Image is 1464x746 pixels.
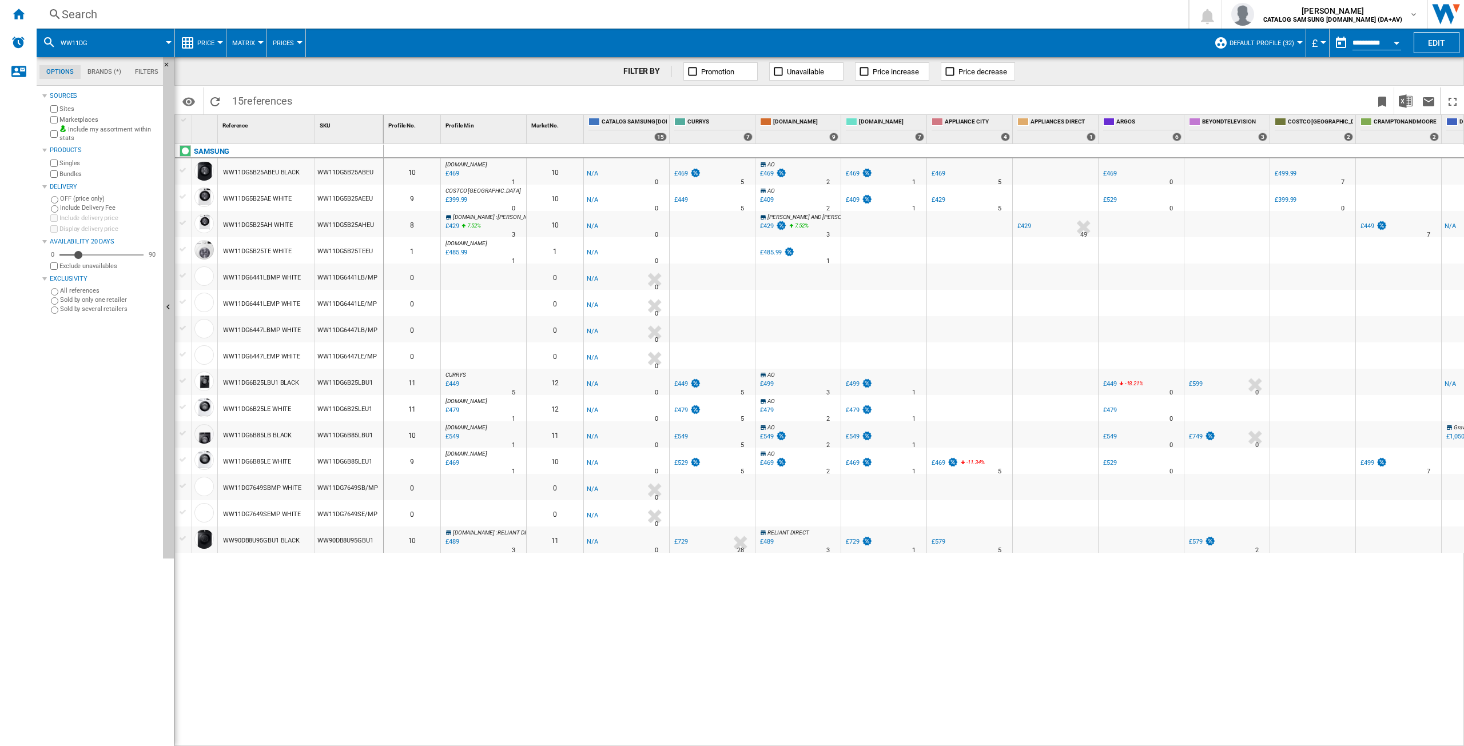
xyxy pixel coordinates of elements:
[60,296,158,304] label: Sold by only one retailer
[50,182,158,192] div: Delivery
[783,247,795,257] img: promotionV3.png
[655,177,658,188] div: Delivery Time : 0 day
[673,536,688,548] div: £729
[1116,118,1181,127] span: ARGOS
[232,39,255,47] span: Matrix
[512,177,515,188] div: Delivery Time : 1 day
[317,115,383,133] div: Sort None
[844,378,873,390] div: £499
[194,145,229,158] div: Click to filter on that brand
[197,39,214,47] span: Price
[1359,221,1387,232] div: £449
[194,115,217,133] div: Sort None
[673,405,701,416] div: £479
[775,168,787,178] img: promotionV3.png
[50,262,58,270] input: Display delivery price
[1187,431,1216,442] div: £749
[674,406,688,414] div: £479
[846,538,860,545] div: £729
[39,65,81,79] md-tab-item: Options
[529,115,583,133] div: Market No. Sort None
[1103,170,1117,177] div: £469
[743,133,753,141] div: 7 offers sold by CURRYS
[760,406,774,414] div: £479
[912,177,916,188] div: Delivery Time : 1 day
[50,214,58,222] input: Include delivery price
[466,221,473,234] i: %
[50,237,158,246] div: Availability 20 Days
[1202,118,1267,127] span: BEYONDTELEVISION
[1275,196,1296,204] div: £399.99
[1399,94,1413,108] img: excel-24x24.png
[674,459,688,466] div: £529
[59,115,158,124] label: Marketplaces
[128,65,165,79] md-tab-item: Filters
[273,29,300,57] button: Prices
[767,161,775,167] span: AO
[223,212,293,238] div: WW11DG5B25AH WHITE
[62,6,1159,22] div: Search
[232,29,261,57] button: Matrix
[958,67,1007,76] span: Price decrease
[998,177,1001,188] div: Delivery Time : 5 days
[758,247,795,258] div: £485.99
[1414,32,1459,53] button: Edit
[846,459,860,466] div: £469
[1312,29,1323,57] button: £
[873,67,919,76] span: Price increase
[59,125,158,143] label: Include my assortment within stats
[1017,222,1031,230] div: £429
[846,196,860,204] div: £409
[947,457,958,467] img: promotionV3.png
[861,457,873,467] img: promotionV3.png
[529,115,583,133] div: Sort None
[673,378,701,390] div: £449
[11,35,25,49] img: alerts-logo.svg
[1187,115,1270,143] div: BEYONDTELEVISION 3 offers sold by BEYONDTELEVISION
[177,91,200,111] button: Options
[1371,87,1394,114] button: Bookmark this report
[930,457,958,469] div: £469
[315,211,383,237] div: WW11DG5B25AHEU
[1231,3,1254,26] img: profile.jpg
[932,459,945,466] div: £469
[673,431,688,442] div: £549
[672,115,755,143] div: CURRYS 7 offers sold by CURRYS
[945,118,1010,127] span: APPLIANCE CITY
[1359,457,1387,469] div: £499
[930,194,945,206] div: £429
[932,170,945,177] div: £469
[1103,406,1117,414] div: £479
[1214,29,1300,57] div: Default profile (32)
[1230,29,1300,57] button: Default profile (32)
[59,170,158,178] label: Bundles
[50,159,58,167] input: Singles
[775,221,787,230] img: promotionV3.png
[1080,229,1087,241] div: Delivery Time : 49 days
[1441,87,1464,114] button: Maximize
[826,229,830,241] div: Delivery Time : 3 days
[1344,133,1353,141] div: 2 offers sold by COSTCO UK
[758,536,774,548] div: £489
[741,203,744,214] div: Delivery Time : 5 days
[204,87,226,114] button: Reload
[1101,457,1117,469] div: £529
[60,204,158,212] label: Include Delivery Fee
[222,122,248,129] span: Reference
[1341,177,1344,188] div: Delivery Time : 7 days
[602,118,667,127] span: CATALOG SAMSUNG [DOMAIN_NAME] (DA+AV)
[758,194,774,206] div: £409
[51,196,58,204] input: OFF (price only)
[758,457,787,469] div: £469
[690,378,701,388] img: promotionV3.png
[915,133,924,141] div: 7 offers sold by AO.COM
[861,536,873,546] img: promotionV3.png
[61,29,99,57] button: ww11dg
[59,125,66,132] img: mysite-bg-18x18.png
[1376,221,1387,230] img: promotionV3.png
[51,205,58,213] input: Include Delivery Fee
[587,352,598,364] div: N/A
[317,115,383,133] div: SKU Sort None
